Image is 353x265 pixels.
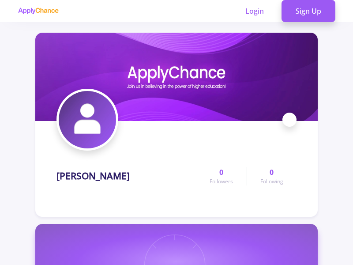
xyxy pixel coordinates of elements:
img: Hoorinaz Hamzeheicover image [35,33,318,121]
img: Hoorinaz Hamzeheiavatar [59,91,116,148]
a: 0Followers [196,167,246,185]
span: Following [260,178,283,185]
span: 0 [219,167,223,178]
img: applychance logo text only [18,8,59,15]
h1: [PERSON_NAME] [56,170,130,182]
a: 0Following [247,167,297,185]
span: Followers [210,178,233,185]
span: 0 [270,167,274,178]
